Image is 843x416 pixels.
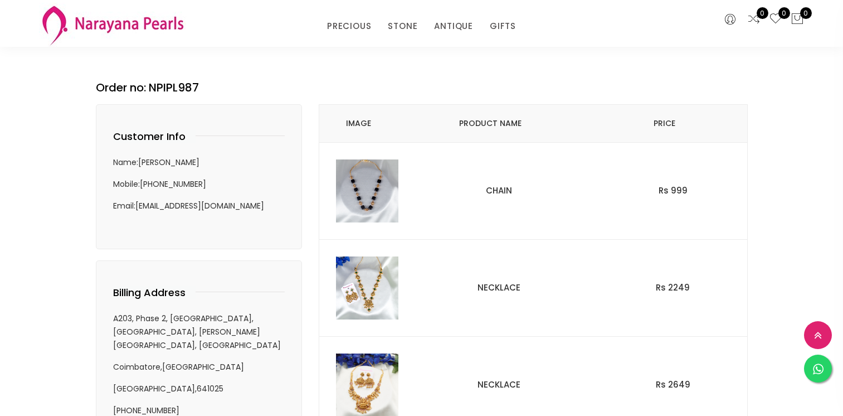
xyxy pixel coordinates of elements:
h4: Customer Info [113,130,196,143]
span: Rs 2249 [656,282,690,293]
a: ANTIQUE [434,18,473,35]
th: Image [319,105,398,143]
p: A203, Phase 2, [GEOGRAPHIC_DATA], [GEOGRAPHIC_DATA], [PERSON_NAME][GEOGRAPHIC_DATA], [GEOGRAPHIC_... [113,312,285,352]
span: Rs 999 [659,185,688,196]
p: Coimbatore , [GEOGRAPHIC_DATA] [113,360,285,374]
h3: Order no: NPIPL987 [96,79,748,96]
a: STONE [388,18,417,35]
span: 0 [778,7,790,19]
a: CHAIN [486,185,512,196]
th: Product Name [398,105,582,143]
h4: Billing Address [113,286,196,299]
p: Email: [EMAIL_ADDRESS][DOMAIN_NAME] [113,199,285,212]
a: 0 [747,12,761,27]
span: 0 [757,7,768,19]
a: NECKLACE [477,379,520,390]
p: [GEOGRAPHIC_DATA] , 641025 [113,382,285,395]
th: Price [582,105,747,143]
p: Mobile: [PHONE_NUMBER] [113,177,285,191]
button: 0 [791,12,804,27]
a: NECKLACE [477,282,520,293]
span: Rs 2649 [656,379,690,390]
span: 0 [800,7,812,19]
a: PRECIOUS [327,18,371,35]
a: 0 [769,12,782,27]
p: Name: [PERSON_NAME] [113,156,285,169]
a: GIFTS [490,18,516,35]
